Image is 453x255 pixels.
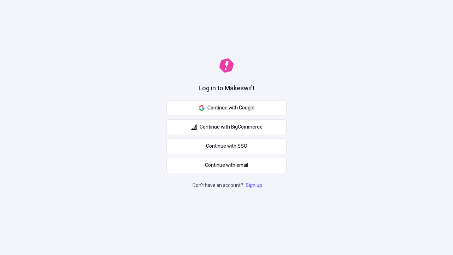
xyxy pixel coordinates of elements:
a: Sign up [244,182,264,189]
h1: Log in to Makeswift [199,84,254,93]
span: Continue with email [205,161,248,169]
button: Continue with BigCommerce [166,119,287,135]
button: Continue with email [166,158,287,173]
a: Continue with SSO [166,138,287,154]
span: Continue with Google [207,104,254,112]
button: Continue with Google [166,100,287,116]
span: Continue with BigCommerce [200,123,263,131]
p: Don't have an account? [193,182,264,189]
